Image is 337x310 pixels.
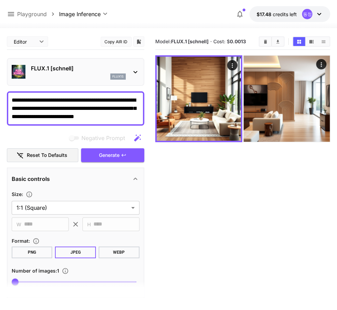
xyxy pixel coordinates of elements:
[12,268,59,274] span: Number of images : 1
[249,6,330,22] button: $17.4791동정
[272,37,284,46] button: Download All
[213,38,246,44] span: Cost: $
[17,10,47,18] a: Playground
[136,37,142,46] button: Add to library
[155,38,209,44] span: Model:
[23,191,35,198] button: Adjust the dimensions of the generated image by specifying its width and height in pixels, or sel...
[87,220,91,228] span: H
[81,148,144,162] button: Generate
[12,246,53,258] button: PNG
[31,64,126,72] p: FLUX.1 [schnell]
[272,11,296,17] span: credits left
[256,11,272,17] span: $17.48
[16,204,128,212] span: 1:1 (Square)
[256,11,296,18] div: $17.4791
[292,36,330,47] div: Show media in grid viewShow media in video viewShow media in list view
[7,148,78,162] button: Reset to defaults
[317,37,329,46] button: Show media in list view
[81,134,125,142] span: Negative Prompt
[101,37,132,47] button: Copy AIR ID
[12,171,139,187] div: Basic controls
[259,36,284,47] div: Clear AllDownload All
[112,74,124,79] p: flux1s
[302,9,312,19] div: 동정
[16,220,21,228] span: W
[171,38,209,44] b: FLUX.1 [schnell]
[305,37,317,46] button: Show media in video view
[12,61,139,82] div: FLUX.1 [schnell]flux1s
[227,60,237,70] div: Actions
[316,59,326,69] div: Actions
[12,175,50,183] p: Basic controls
[210,37,212,46] p: ·
[157,57,241,141] img: 9k=
[68,134,131,142] span: Negative prompts are not compatible with the selected model.
[59,10,101,18] span: Image Inference
[55,246,96,258] button: JPEG
[12,238,30,244] span: Format :
[259,37,271,46] button: Clear All
[12,191,23,197] span: Size :
[99,151,120,160] span: Generate
[59,267,71,274] button: Specify how many images to generate in a single request. Each image generation will be charged se...
[293,37,305,46] button: Show media in grid view
[99,246,139,258] button: WEBP
[244,56,330,142] img: Z
[14,38,35,45] span: Editor
[230,38,246,44] b: 0.0013
[30,238,42,244] button: Choose the file format for the output image.
[17,10,59,18] nav: breadcrumb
